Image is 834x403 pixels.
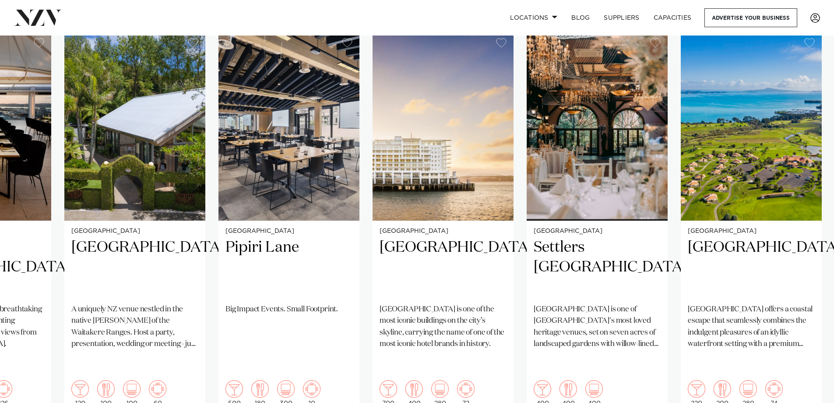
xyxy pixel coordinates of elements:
a: Capacities [647,8,699,27]
img: theatre.png [739,380,757,398]
img: meeting.png [149,380,166,398]
img: meeting.png [765,380,783,398]
h2: [GEOGRAPHIC_DATA] [688,238,815,297]
img: nzv-logo.png [14,10,62,25]
small: [GEOGRAPHIC_DATA] [380,228,507,235]
img: cocktail.png [225,380,243,398]
a: Locations [503,8,564,27]
h2: Pipiri Lane [225,238,352,297]
h2: Settlers [GEOGRAPHIC_DATA] [534,238,661,297]
img: cocktail.png [71,380,89,398]
img: cocktail.png [534,380,551,398]
img: theatre.png [585,380,603,398]
img: theatre.png [431,380,449,398]
img: dining.png [714,380,731,398]
img: dining.png [405,380,423,398]
h2: [GEOGRAPHIC_DATA] [71,238,198,297]
p: [GEOGRAPHIC_DATA] is one of [GEOGRAPHIC_DATA]'s most loved heritage venues, set on seven acres of... [534,304,661,350]
p: [GEOGRAPHIC_DATA] offers a coastal escape that seamlessly combines the indulgent pleasures of an ... [688,304,815,350]
a: Advertise your business [704,8,797,27]
img: dining.png [560,380,577,398]
img: meeting.png [457,380,475,398]
img: theatre.png [277,380,295,398]
img: meeting.png [303,380,320,398]
h2: [GEOGRAPHIC_DATA] [380,238,507,297]
a: BLOG [564,8,597,27]
small: [GEOGRAPHIC_DATA] [534,228,661,235]
img: dining.png [97,380,115,398]
p: Big Impact Events. Small Footprint. [225,304,352,315]
p: A uniquely NZ venue nestled in the native [PERSON_NAME] of the Waitakere Ranges. Host a party, pr... [71,304,198,350]
small: [GEOGRAPHIC_DATA] [225,228,352,235]
small: [GEOGRAPHIC_DATA] [71,228,198,235]
p: [GEOGRAPHIC_DATA] is one of the most iconic buildings on the city’s skyline, carrying the name of... [380,304,507,350]
small: [GEOGRAPHIC_DATA] [688,228,815,235]
img: cocktail.png [380,380,397,398]
img: cocktail.png [688,380,705,398]
img: theatre.png [123,380,141,398]
img: dining.png [251,380,269,398]
a: SUPPLIERS [597,8,646,27]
